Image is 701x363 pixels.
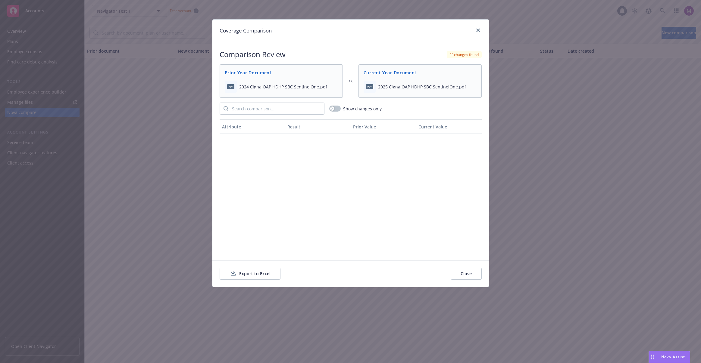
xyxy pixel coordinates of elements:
[353,124,414,130] div: Prior Value
[224,106,228,111] svg: Search
[220,27,272,35] h1: Coverage Comparison
[447,51,482,58] div: 11 changes found
[220,119,285,134] button: Attribute
[416,119,482,134] button: Current Value
[220,49,286,60] h2: Comparison Review
[239,84,327,90] span: 2024 Cigna OAP HDHP SBC SentinelOne.pdf
[343,106,382,112] span: Show changes only
[351,119,416,134] button: Prior Value
[222,124,283,130] div: Attribute
[285,119,351,134] button: Result
[418,124,479,130] div: Current Value
[364,69,477,76] span: Current Year Document
[661,354,685,359] span: Nova Assist
[474,27,482,34] a: close
[287,124,348,130] div: Result
[451,268,482,280] button: Close
[378,84,466,90] span: 2025 Cigna OAP HDHP SBC SentinelOne.pdf
[649,351,690,363] button: Nova Assist
[220,268,280,280] button: Export to Excel
[228,103,324,114] input: Search comparison...
[649,351,656,363] div: Drag to move
[225,69,338,76] span: Prior Year Document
